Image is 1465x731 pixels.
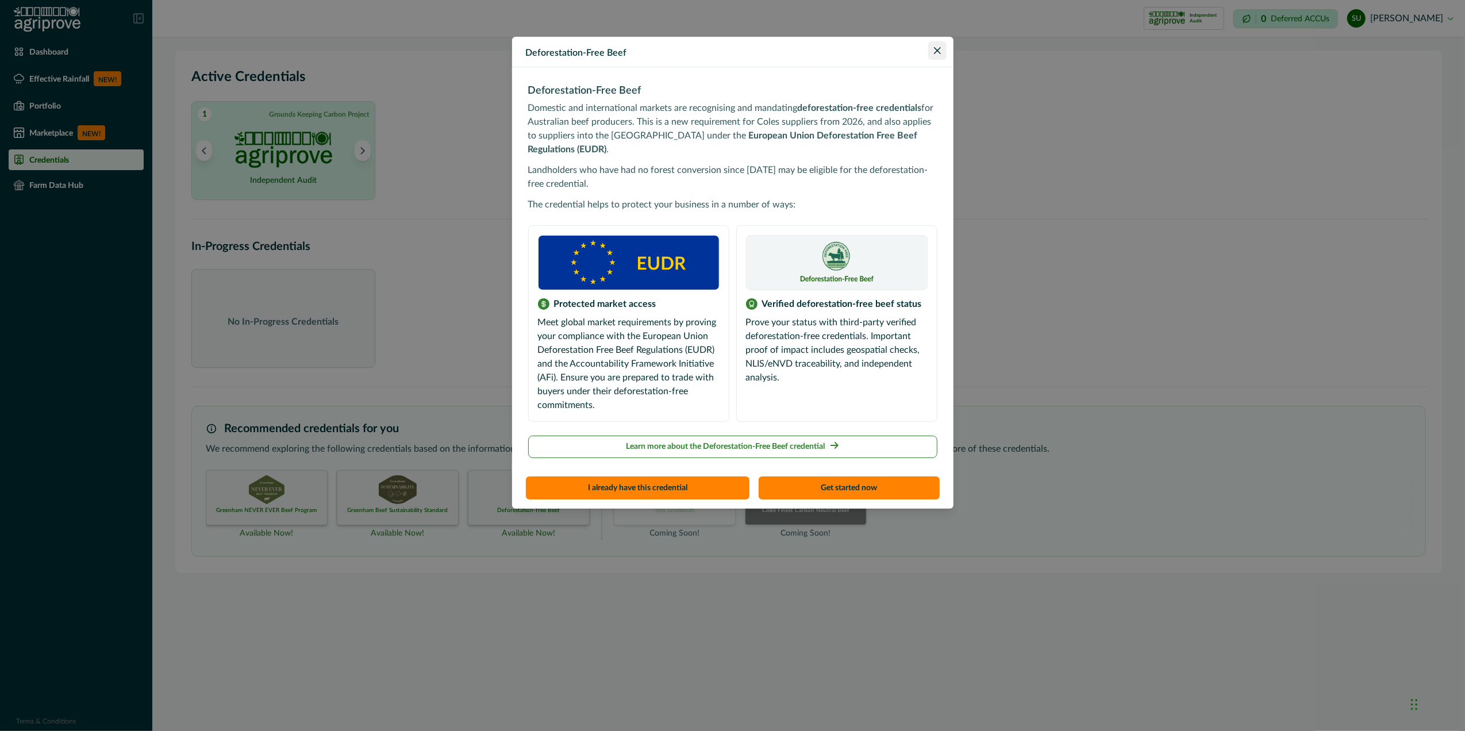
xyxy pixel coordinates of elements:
[538,316,720,412] p: Meet global market requirements by proving your compliance with the European Union Deforestation ...
[759,476,940,499] button: Get started now
[928,41,947,60] button: Close
[798,103,922,113] strong: deforestation-free credentials
[528,163,937,191] p: Landholders who have had no forest conversion since [DATE] may be eligible for the deforestation-...
[554,297,656,311] p: Protected market access
[746,316,928,384] p: Prove your status with third-party verified deforestation-free credentials. Important proof of im...
[528,436,937,458] a: Learn more about the Deforestation-Free Beef credential
[512,37,953,67] header: Deforestation-Free Beef
[526,476,750,499] button: I already have this credential
[528,198,937,211] p: The credential helps to protect your business in a number of ways:
[1411,687,1418,722] div: Drag
[528,83,937,99] h3: Deforestation-Free Beef
[1408,676,1465,731] iframe: Chat Widget
[528,101,937,156] p: Domestic and international markets are recognising and mandating for Australian beef producers. T...
[626,441,825,453] p: Learn more about the Deforestation-Free Beef credential
[762,297,922,311] p: Verified deforestation-free beef status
